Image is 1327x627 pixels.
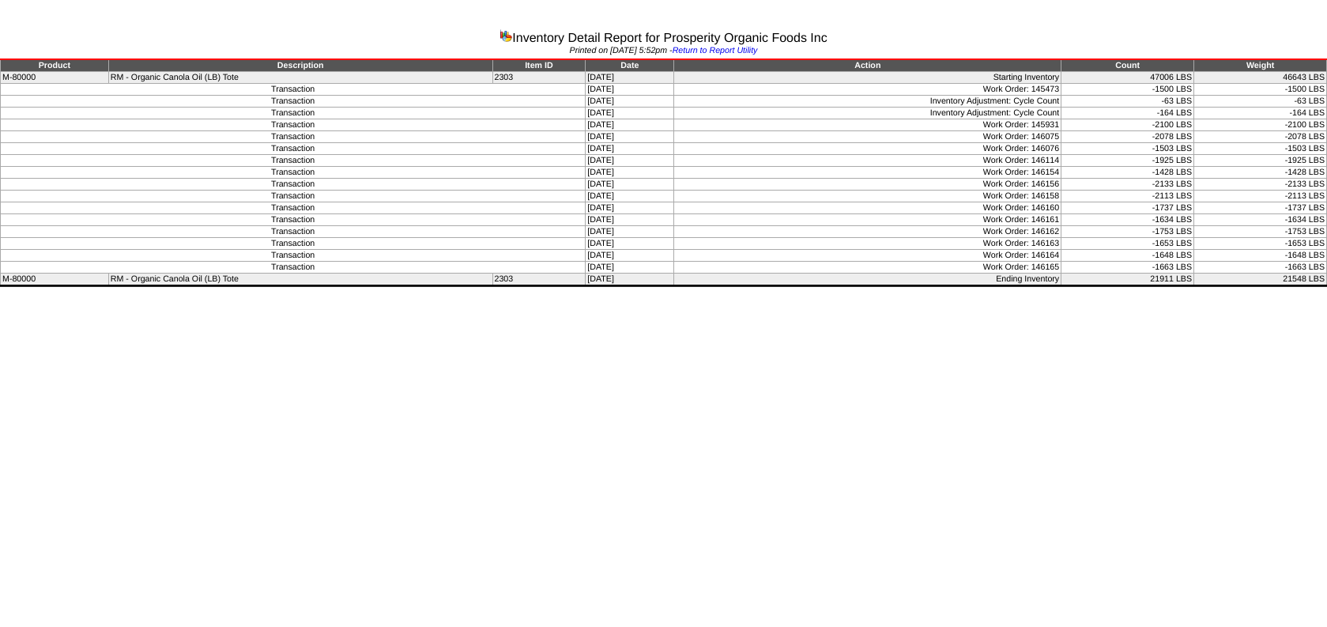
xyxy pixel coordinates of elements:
[674,59,1061,72] td: Action
[674,131,1061,143] td: Work Order: 146075
[1061,238,1194,250] td: -1653 LBS
[674,214,1061,226] td: Work Order: 146161
[586,131,674,143] td: [DATE]
[1194,274,1327,286] td: 21548 LBS
[1061,202,1194,214] td: -1737 LBS
[674,155,1061,167] td: Work Order: 146114
[674,179,1061,191] td: Work Order: 146156
[674,167,1061,179] td: Work Order: 146154
[586,179,674,191] td: [DATE]
[1061,191,1194,202] td: -2113 LBS
[674,119,1061,131] td: Work Order: 145931
[674,274,1061,286] td: Ending Inventory
[586,119,674,131] td: [DATE]
[1,131,586,143] td: Transaction
[1061,226,1194,238] td: -1753 LBS
[586,59,674,72] td: Date
[1061,179,1194,191] td: -2133 LBS
[674,84,1061,96] td: Work Order: 145473
[1194,155,1327,167] td: -1925 LBS
[586,108,674,119] td: [DATE]
[1,59,109,72] td: Product
[1,84,586,96] td: Transaction
[586,191,674,202] td: [DATE]
[586,84,674,96] td: [DATE]
[586,96,674,108] td: [DATE]
[1061,214,1194,226] td: -1634 LBS
[492,59,586,72] td: Item ID
[500,29,512,42] img: graph.gif
[586,72,674,84] td: [DATE]
[586,167,674,179] td: [DATE]
[1,143,586,155] td: Transaction
[1,238,586,250] td: Transaction
[108,72,492,84] td: RM - Organic Canola Oil (LB) Tote
[1,179,586,191] td: Transaction
[1061,96,1194,108] td: -63 LBS
[1,250,586,262] td: Transaction
[1194,119,1327,131] td: -2100 LBS
[674,250,1061,262] td: Work Order: 146164
[1194,131,1327,143] td: -2078 LBS
[674,96,1061,108] td: Inventory Adjustment: Cycle Count
[1194,179,1327,191] td: -2133 LBS
[1194,143,1327,155] td: -1503 LBS
[108,274,492,286] td: RM - Organic Canola Oil (LB) Tote
[1194,167,1327,179] td: -1428 LBS
[1194,238,1327,250] td: -1653 LBS
[1061,131,1194,143] td: -2078 LBS
[1,96,586,108] td: Transaction
[1194,250,1327,262] td: -1648 LBS
[1061,119,1194,131] td: -2100 LBS
[673,46,758,55] a: Return to Report Utility
[1061,59,1194,72] td: Count
[1061,72,1194,84] td: 47006 LBS
[1194,96,1327,108] td: -63 LBS
[1061,262,1194,274] td: -1663 LBS
[1,167,586,179] td: Transaction
[1194,59,1327,72] td: Weight
[1,226,586,238] td: Transaction
[1194,84,1327,96] td: -1500 LBS
[1061,108,1194,119] td: -164 LBS
[1194,108,1327,119] td: -164 LBS
[1194,191,1327,202] td: -2113 LBS
[674,238,1061,250] td: Work Order: 146163
[674,262,1061,274] td: Work Order: 146165
[1,191,586,202] td: Transaction
[586,143,674,155] td: [DATE]
[492,72,586,84] td: 2303
[1061,250,1194,262] td: -1648 LBS
[586,155,674,167] td: [DATE]
[674,202,1061,214] td: Work Order: 146160
[492,274,586,286] td: 2303
[674,143,1061,155] td: Work Order: 146076
[1061,274,1194,286] td: 21911 LBS
[1,262,586,274] td: Transaction
[586,226,674,238] td: [DATE]
[586,202,674,214] td: [DATE]
[1,119,586,131] td: Transaction
[1194,226,1327,238] td: -1753 LBS
[586,214,674,226] td: [DATE]
[674,108,1061,119] td: Inventory Adjustment: Cycle Count
[586,250,674,262] td: [DATE]
[1061,155,1194,167] td: -1925 LBS
[1194,202,1327,214] td: -1737 LBS
[1194,214,1327,226] td: -1634 LBS
[674,72,1061,84] td: Starting Inventory
[1194,262,1327,274] td: -1663 LBS
[1,274,109,286] td: M-80000
[108,59,492,72] td: Description
[586,274,674,286] td: [DATE]
[586,238,674,250] td: [DATE]
[1,202,586,214] td: Transaction
[1,108,586,119] td: Transaction
[1,214,586,226] td: Transaction
[674,191,1061,202] td: Work Order: 146158
[1,155,586,167] td: Transaction
[1061,167,1194,179] td: -1428 LBS
[1061,143,1194,155] td: -1503 LBS
[674,226,1061,238] td: Work Order: 146162
[1,72,109,84] td: M-80000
